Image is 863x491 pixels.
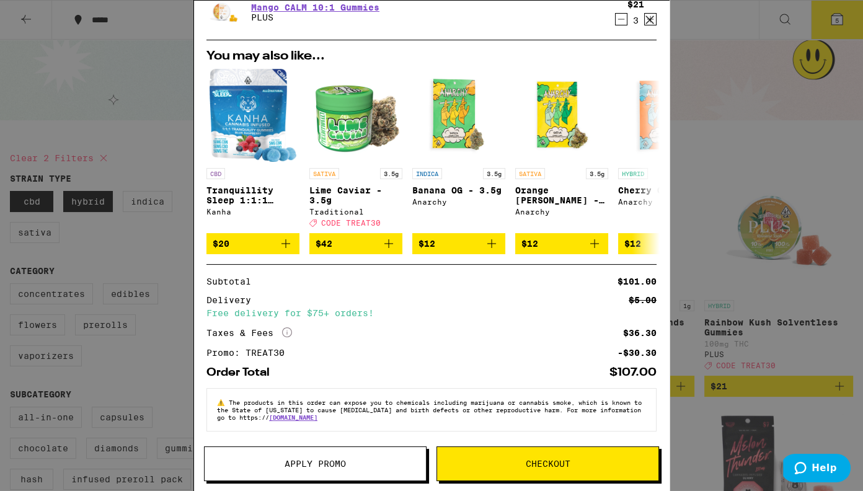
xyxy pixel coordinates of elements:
[213,239,229,249] span: $20
[206,309,657,317] div: Free delivery for $75+ orders!
[418,239,435,249] span: $12
[412,69,505,162] img: Anarchy - Banana OG - 3.5g
[206,277,260,286] div: Subtotal
[618,69,711,233] a: Open page for Cherry OG - 3.5g from Anarchy
[206,233,299,254] button: Add to bag
[515,168,545,179] p: SATIVA
[316,239,332,249] span: $42
[436,446,659,481] button: Checkout
[309,233,402,254] button: Add to bag
[251,2,379,12] a: Mango CALM 10:1 Gummies
[618,69,711,162] img: Anarchy - Cherry OG - 3.5g
[618,233,711,254] button: Add to bag
[586,168,608,179] p: 3.5g
[615,13,627,25] button: Decrement
[269,414,317,421] a: [DOMAIN_NAME]
[412,198,505,206] div: Anarchy
[206,348,293,357] div: Promo: TREAT30
[285,459,346,468] span: Apply Promo
[609,367,657,378] div: $107.00
[206,185,299,205] p: Tranquillity Sleep 1:1:1 CBN:CBG Gummies
[515,233,608,254] button: Add to bag
[483,168,505,179] p: 3.5g
[321,219,381,227] span: CODE TREAT30
[206,50,657,63] h2: You may also like...
[617,277,657,286] div: $101.00
[623,329,657,337] div: $36.30
[629,296,657,304] div: $5.00
[251,12,379,22] p: PLUS
[309,168,339,179] p: SATIVA
[515,185,608,205] p: Orange [PERSON_NAME] - 3.5g
[210,69,296,162] img: Kanha - Tranquillity Sleep 1:1:1 CBN:CBG Gummies
[627,15,644,25] div: 3
[783,454,851,485] iframe: Opens a widget where you can find more information
[309,69,402,162] img: Traditional - Lime Caviar - 3.5g
[515,208,608,216] div: Anarchy
[624,239,641,249] span: $12
[515,69,608,233] a: Open page for Orange Runtz - 3.5g from Anarchy
[526,459,570,468] span: Checkout
[515,69,608,162] img: Anarchy - Orange Runtz - 3.5g
[521,239,538,249] span: $12
[309,185,402,205] p: Lime Caviar - 3.5g
[204,446,427,481] button: Apply Promo
[412,168,442,179] p: INDICA
[309,69,402,233] a: Open page for Lime Caviar - 3.5g from Traditional
[206,296,260,304] div: Delivery
[380,168,402,179] p: 3.5g
[617,348,657,357] div: -$30.30
[618,185,711,195] p: Cherry OG - 3.5g
[206,327,292,338] div: Taxes & Fees
[412,185,505,195] p: Banana OG - 3.5g
[309,208,402,216] div: Traditional
[618,198,711,206] div: Anarchy
[217,399,229,406] span: ⚠️
[618,168,648,179] p: HYBRID
[412,69,505,233] a: Open page for Banana OG - 3.5g from Anarchy
[217,399,642,421] span: The products in this order can expose you to chemicals including marijuana or cannabis smoke, whi...
[206,367,278,378] div: Order Total
[206,208,299,216] div: Kanha
[412,233,505,254] button: Add to bag
[206,69,299,233] a: Open page for Tranquillity Sleep 1:1:1 CBN:CBG Gummies from Kanha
